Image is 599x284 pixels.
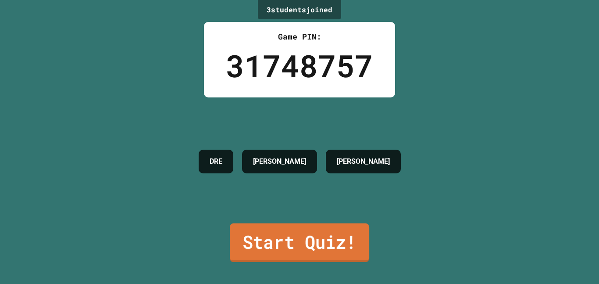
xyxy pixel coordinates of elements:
div: Game PIN: [226,31,373,43]
div: 31748757 [226,43,373,89]
h4: DRE [210,156,222,167]
a: Start Quiz! [230,223,369,262]
h4: [PERSON_NAME] [337,156,390,167]
h4: [PERSON_NAME] [253,156,306,167]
